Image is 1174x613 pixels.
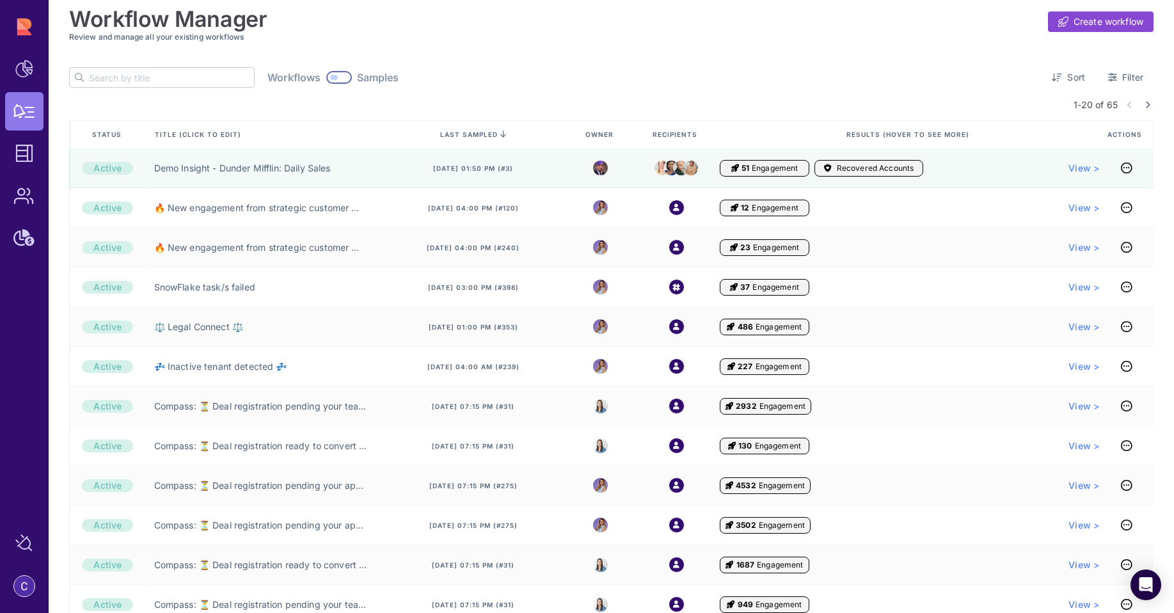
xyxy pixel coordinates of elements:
[593,399,608,413] img: 8525803544391_e4bc78f9dfe39fb1ff36_32.jpg
[593,557,608,572] img: 8525803544391_e4bc78f9dfe39fb1ff36_32.jpg
[1107,130,1145,139] span: Actions
[1068,440,1099,452] a: View >
[154,559,369,571] a: Compass: ⏳ Deal registration ready to convert (RPM) ⏳
[593,319,608,334] img: 8988563339665_5a12f1d3e1fcf310ea11_32.png
[593,597,608,612] img: 8525803544391_e4bc78f9dfe39fb1ff36_32.jpg
[1068,479,1099,492] a: View >
[738,441,752,451] span: 130
[1130,569,1161,600] div: Open Intercom Messenger
[14,576,35,596] img: account-photo
[429,521,518,530] span: [DATE] 07:15 pm (#275)
[741,203,749,213] span: 12
[585,130,616,139] span: Owner
[730,243,738,253] i: Engagement
[742,163,749,173] span: 51
[82,479,133,492] div: Active
[154,202,369,214] a: 🔥 New engagement from strategic customer 🔥 (AE)
[82,202,133,214] div: Active
[728,441,736,451] i: Engagement
[155,130,244,139] span: Title (click to edit)
[82,440,133,452] div: Active
[432,442,514,450] span: [DATE] 07:15 pm (#31)
[1068,400,1099,413] span: View >
[759,481,805,491] span: Engagement
[736,401,757,411] span: 2932
[427,362,520,371] span: [DATE] 04:00 am (#239)
[683,158,698,178] img: stanley.jpeg
[752,203,798,213] span: Engagement
[593,438,608,453] img: 8525803544391_e4bc78f9dfe39fb1ff36_32.jpg
[432,402,514,411] span: [DATE] 07:15 pm (#31)
[1067,71,1085,84] span: Sort
[726,520,733,530] i: Engagement
[593,200,608,215] img: 8988563339665_5a12f1d3e1fcf310ea11_32.png
[726,560,733,570] i: Engagement
[1068,598,1099,611] a: View >
[92,130,124,139] span: Status
[731,163,739,173] i: Engagement
[154,400,369,413] a: Compass: ⏳ Deal registration pending your team's approval (AE Manager) ⏳
[357,71,399,84] span: Samples
[1074,15,1143,28] span: Create workflow
[731,203,738,213] i: Engagement
[267,71,321,84] span: Workflows
[593,478,608,493] img: 8988563339665_5a12f1d3e1fcf310ea11_32.png
[730,282,738,292] i: Engagement
[756,362,802,372] span: Engagement
[740,243,750,253] span: 23
[429,481,518,490] span: [DATE] 07:15 pm (#275)
[736,560,755,570] span: 1687
[752,163,798,173] span: Engagement
[428,203,519,212] span: [DATE] 04:00 pm (#120)
[1068,559,1099,571] a: View >
[154,519,369,532] a: Compass: ⏳ Deal registration pending your approval (RPM) ⏳
[82,360,133,373] div: Active
[593,280,608,294] img: 8988563339665_5a12f1d3e1fcf310ea11_32.png
[154,281,255,294] a: SnowFlake task/s failed
[752,282,798,292] span: Engagement
[440,131,498,138] span: last sampled
[674,157,688,179] img: creed.jpeg
[1068,241,1099,254] a: View >
[837,163,914,173] span: Recovered Accounts
[1068,360,1099,373] a: View >
[69,6,267,32] h1: Workflow Manager
[759,520,805,530] span: Engagement
[1068,321,1099,333] a: View >
[428,283,519,292] span: [DATE] 03:00 pm (#398)
[154,360,287,373] a: 💤 Inactive tenant detected 💤
[664,157,679,178] img: kelly.png
[727,322,734,332] i: Engagement
[1068,519,1099,532] a: View >
[736,520,756,530] span: 3502
[82,519,133,532] div: Active
[154,440,369,452] a: Compass: ⏳ Deal registration ready to convert (RPM Manager) ⏳
[82,559,133,571] div: Active
[82,400,133,413] div: Active
[727,600,734,610] i: Engagement
[759,401,805,411] span: Engagement
[69,32,1154,42] h3: Review and manage all your existing workflows
[756,322,802,332] span: Engagement
[738,600,753,610] span: 949
[82,321,133,333] div: Active
[154,241,369,254] a: 🔥 New engagement from strategic customer 🔥 (BDR)
[653,130,700,139] span: Recipients
[726,401,733,411] i: Engagement
[846,130,972,139] span: Results (Hover to see more)
[427,243,520,252] span: [DATE] 04:00 pm (#240)
[432,561,514,569] span: [DATE] 07:15 pm (#31)
[154,479,369,492] a: Compass: ⏳ Deal registration pending your approval (AE) ⏳
[755,441,801,451] span: Engagement
[740,282,750,292] span: 37
[1068,162,1099,175] a: View >
[1074,98,1118,111] span: 1-20 of 65
[593,518,608,532] img: 8988563339665_5a12f1d3e1fcf310ea11_32.png
[82,241,133,254] div: Active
